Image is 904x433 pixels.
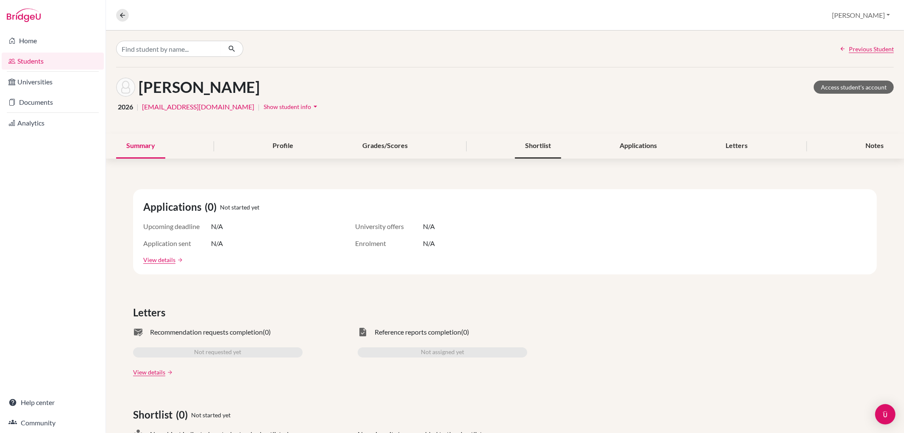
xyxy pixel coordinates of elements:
[211,221,223,232] span: N/A
[150,327,263,337] span: Recommendation requests completion
[220,203,259,212] span: Not started yet
[139,78,260,96] h1: [PERSON_NAME]
[421,347,464,358] span: Not assigned yet
[258,102,260,112] span: |
[165,369,173,375] a: arrow_forward
[358,327,368,337] span: task
[2,73,104,90] a: Universities
[461,327,469,337] span: (0)
[116,134,165,159] div: Summary
[375,327,461,337] span: Reference reports completion
[116,41,221,57] input: Find student by name...
[716,134,758,159] div: Letters
[116,78,135,97] img: Fabian Lehmann's avatar
[133,305,169,320] span: Letters
[2,394,104,411] a: Help center
[133,368,165,377] a: View details
[2,53,104,70] a: Students
[2,94,104,111] a: Documents
[143,199,205,215] span: Applications
[515,134,561,159] div: Shortlist
[191,411,231,419] span: Not started yet
[840,45,894,53] a: Previous Student
[609,134,667,159] div: Applications
[355,221,423,232] span: University offers
[2,115,104,131] a: Analytics
[143,255,175,264] a: View details
[849,45,894,53] span: Previous Student
[855,134,894,159] div: Notes
[423,221,435,232] span: N/A
[262,134,303,159] div: Profile
[136,102,139,112] span: |
[423,238,435,249] span: N/A
[264,103,311,110] span: Show student info
[195,347,242,358] span: Not requested yet
[133,407,176,422] span: Shortlist
[2,32,104,49] a: Home
[133,327,143,337] span: mark_email_read
[355,238,423,249] span: Enrolment
[311,102,320,111] i: arrow_drop_down
[352,134,418,159] div: Grades/Scores
[176,407,191,422] span: (0)
[263,100,320,113] button: Show student infoarrow_drop_down
[7,8,41,22] img: Bridge-U
[2,414,104,431] a: Community
[142,102,254,112] a: [EMAIL_ADDRESS][DOMAIN_NAME]
[263,327,271,337] span: (0)
[175,257,183,263] a: arrow_forward
[211,238,223,249] span: N/A
[814,81,894,94] a: Access student's account
[875,404,896,425] div: Open Intercom Messenger
[118,102,133,112] span: 2026
[205,199,220,215] span: (0)
[143,221,211,232] span: Upcoming deadline
[143,238,211,249] span: Application sent
[828,7,894,23] button: [PERSON_NAME]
